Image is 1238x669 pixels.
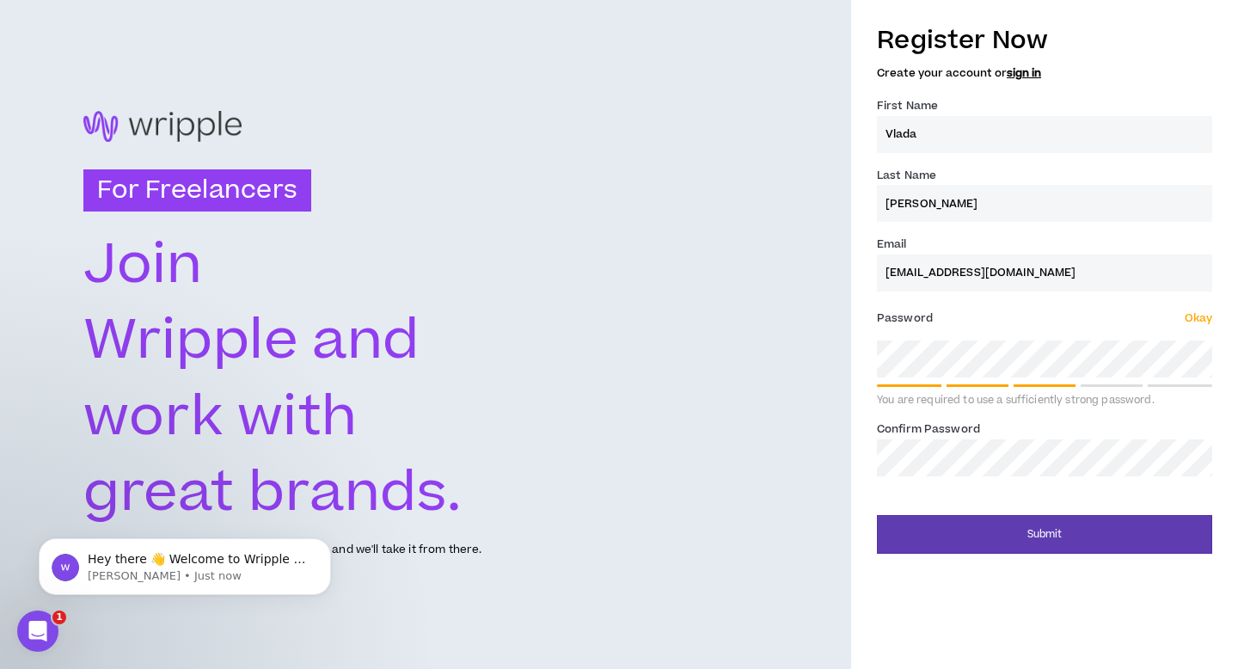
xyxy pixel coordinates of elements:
[83,225,202,304] text: Join
[877,230,907,258] label: Email
[83,302,420,381] text: Wripple and
[877,92,938,120] label: First Name
[877,515,1212,554] button: Submit
[1185,310,1212,326] span: Okay
[877,185,1212,222] input: Last name
[13,502,357,623] iframe: Intercom notifications message
[877,162,936,189] label: Last Name
[83,453,463,532] text: great brands.
[17,611,58,652] iframe: Intercom live chat
[877,255,1212,292] input: Enter Email
[83,377,359,457] text: work with
[877,394,1212,408] div: You are required to use a sufficiently strong password.
[877,22,1212,58] h3: Register Now
[877,116,1212,153] input: First name
[1007,65,1041,81] a: sign in
[877,67,1212,79] h5: Create your account or
[83,169,311,212] h3: For Freelancers
[877,415,980,443] label: Confirm Password
[52,611,66,624] span: 1
[877,310,933,326] span: Password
